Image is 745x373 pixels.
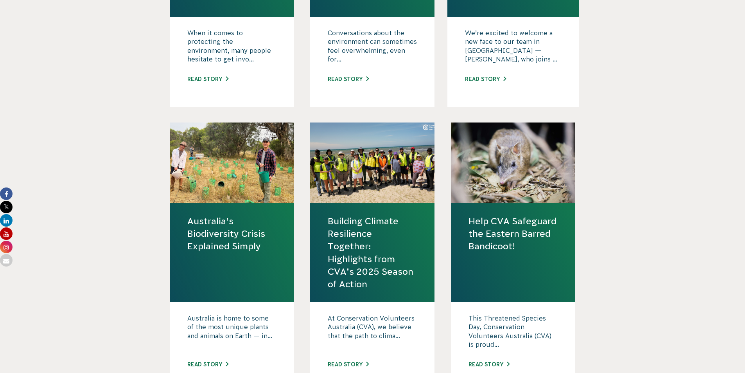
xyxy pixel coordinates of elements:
p: At Conservation Volunteers Australia (CVA), we believe that the path to clima... [328,314,417,353]
a: Read story [328,76,369,82]
a: Building Climate Resilience Together: Highlights from CVA’s 2025 Season of Action [328,215,417,290]
a: Australia’s Biodiversity Crisis Explained Simply [187,215,276,253]
a: Help CVA Safeguard the Eastern Barred Bandicoot! [469,215,558,253]
p: This Threatened Species Day, Conservation Volunteers Australia (CVA) is proud... [469,314,558,353]
a: Read story [465,76,506,82]
a: Read story [187,361,228,368]
p: Conversations about the environment can sometimes feel overwhelming, even for... [328,29,417,68]
p: We’re excited to welcome a new face to our team in [GEOGRAPHIC_DATA] — [PERSON_NAME], who joins ... [465,29,561,68]
p: When it comes to protecting the environment, many people hesitate to get invo... [187,29,276,68]
p: Australia is home to some of the most unique plants and animals on Earth — in... [187,314,276,353]
a: Read story [469,361,510,368]
a: Read story [328,361,369,368]
a: Read story [187,76,228,82]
